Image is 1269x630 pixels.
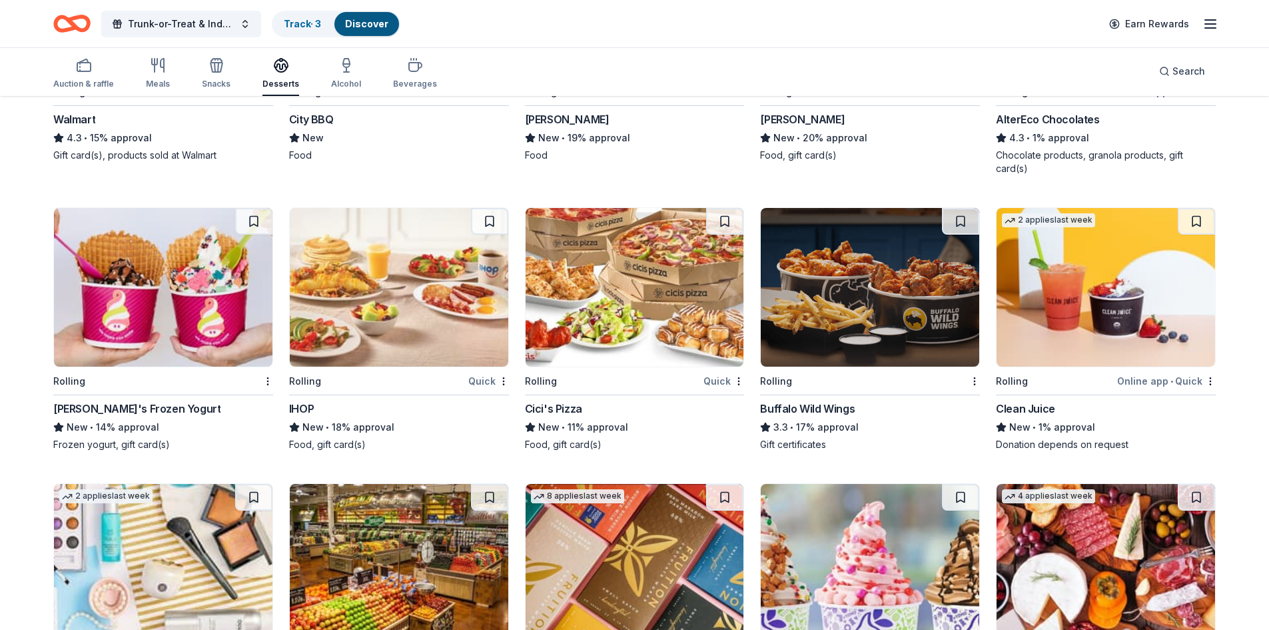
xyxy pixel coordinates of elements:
div: IHOP [289,401,314,417]
span: • [562,422,565,433]
a: Track· 3 [284,18,321,29]
img: Image for Cici's Pizza [526,208,744,367]
div: Alcohol [331,79,361,89]
div: Walmart [53,111,95,127]
div: Food, gift card(s) [525,438,745,451]
a: Discover [345,18,388,29]
span: New [302,130,324,146]
span: • [1170,87,1173,97]
div: 17% approval [760,419,980,435]
span: New [67,419,88,435]
span: • [1027,133,1031,143]
div: Quick [703,373,744,389]
div: AlterEco Chocolates [996,111,1099,127]
div: Clean Juice [996,401,1055,417]
div: 15% approval [53,130,273,146]
span: New [538,130,560,146]
div: 2 applies last week [1002,213,1095,227]
div: Donation depends on request [996,438,1216,451]
div: Beverages [393,79,437,89]
div: Meals [146,79,170,89]
span: New [1009,419,1031,435]
div: Rolling [53,373,85,389]
a: Home [53,8,91,39]
span: Trunk-or-Treat & Indoor Fall Fest [128,16,234,32]
span: • [84,133,87,143]
div: Cici's Pizza [525,401,582,417]
span: • [797,133,801,143]
button: Search [1148,58,1216,85]
div: 1% approval [996,419,1216,435]
div: Food, gift card(s) [760,149,980,162]
a: Earn Rewards [1101,12,1197,36]
span: 4.3 [67,130,82,146]
div: Food [289,149,509,162]
span: New [773,130,795,146]
div: Rolling [289,373,321,389]
div: 1% approval [996,130,1216,146]
button: Alcohol [331,52,361,96]
img: Image for IHOP [290,208,508,367]
span: • [90,422,93,433]
div: 18% approval [289,419,509,435]
button: Auction & raffle [53,52,114,96]
span: 3.3 [773,419,788,435]
button: Meals [146,52,170,96]
div: Quick [468,373,509,389]
div: 11% approval [525,419,745,435]
img: Image for Menchie's Frozen Yogurt [54,208,272,367]
span: New [302,419,324,435]
img: Image for Buffalo Wild Wings [761,208,979,367]
img: Image for Clean Juice [997,208,1215,367]
div: [PERSON_NAME]'s Frozen Yogurt [53,401,220,417]
span: New [538,419,560,435]
a: Image for Clean Juice2 applieslast weekRollingOnline app•QuickClean JuiceNew•1% approvalDonation ... [996,207,1216,451]
div: City BBQ [289,111,334,127]
div: Gift card(s), products sold at Walmart [53,149,273,162]
div: Desserts [262,79,299,89]
div: Auction & raffle [53,79,114,89]
div: 4 applies last week [1002,489,1095,503]
div: Frozen yogurt, gift card(s) [53,438,273,451]
div: 2 applies last week [59,489,153,503]
span: 4.3 [1009,130,1025,146]
span: • [791,422,794,433]
div: Online app Quick [1117,373,1216,389]
span: • [1033,422,1037,433]
div: [PERSON_NAME] [525,111,610,127]
div: 19% approval [525,130,745,146]
div: 20% approval [760,130,980,146]
div: Rolling [996,373,1028,389]
a: Image for IHOPRollingQuickIHOPNew•18% approvalFood, gift card(s) [289,207,509,451]
div: Snacks [202,79,230,89]
span: • [1170,376,1173,387]
div: Gift certificates [760,438,980,451]
button: Beverages [393,52,437,96]
span: • [562,133,565,143]
div: 14% approval [53,419,273,435]
a: Image for Buffalo Wild WingsRollingBuffalo Wild Wings3.3•17% approvalGift certificates [760,207,980,451]
a: Image for Menchie's Frozen YogurtRolling[PERSON_NAME]'s Frozen YogurtNew•14% approvalFrozen yogur... [53,207,273,451]
div: Food [525,149,745,162]
div: [PERSON_NAME] [760,111,845,127]
div: Food, gift card(s) [289,438,509,451]
button: Snacks [202,52,230,96]
div: Chocolate products, granola products, gift card(s) [996,149,1216,175]
div: Rolling [760,373,792,389]
a: Image for Cici's PizzaRollingQuickCici's PizzaNew•11% approvalFood, gift card(s) [525,207,745,451]
span: Search [1172,63,1205,79]
div: Buffalo Wild Wings [760,401,855,417]
button: Trunk-or-Treat & Indoor Fall Fest [101,11,261,37]
div: 8 applies last week [531,489,624,503]
span: • [326,422,329,433]
button: Desserts [262,52,299,96]
div: Rolling [525,373,557,389]
button: Track· 3Discover [272,11,400,37]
